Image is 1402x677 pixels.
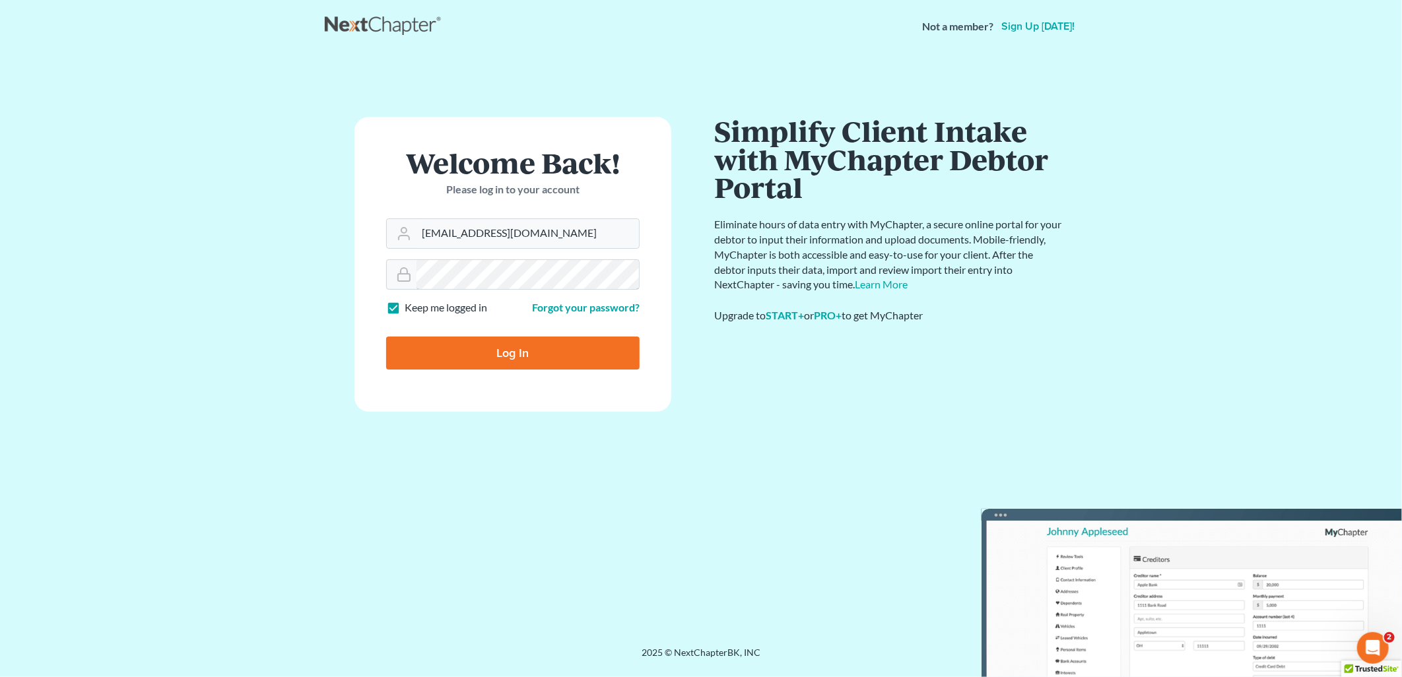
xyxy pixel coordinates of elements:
[386,148,640,177] h1: Welcome Back!
[999,21,1077,32] a: Sign up [DATE]!
[532,301,640,313] a: Forgot your password?
[386,337,640,370] input: Log In
[417,219,639,248] input: Email Address
[714,217,1064,292] p: Eliminate hours of data entry with MyChapter, a secure online portal for your debtor to input the...
[386,182,640,197] p: Please log in to your account
[855,278,908,290] a: Learn More
[922,19,993,34] strong: Not a member?
[325,646,1077,670] div: 2025 © NextChapterBK, INC
[714,308,1064,323] div: Upgrade to or to get MyChapter
[1357,632,1389,664] iframe: Intercom live chat
[766,309,804,321] a: START+
[1384,632,1395,643] span: 2
[814,309,842,321] a: PRO+
[714,117,1064,201] h1: Simplify Client Intake with MyChapter Debtor Portal
[405,300,487,315] label: Keep me logged in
